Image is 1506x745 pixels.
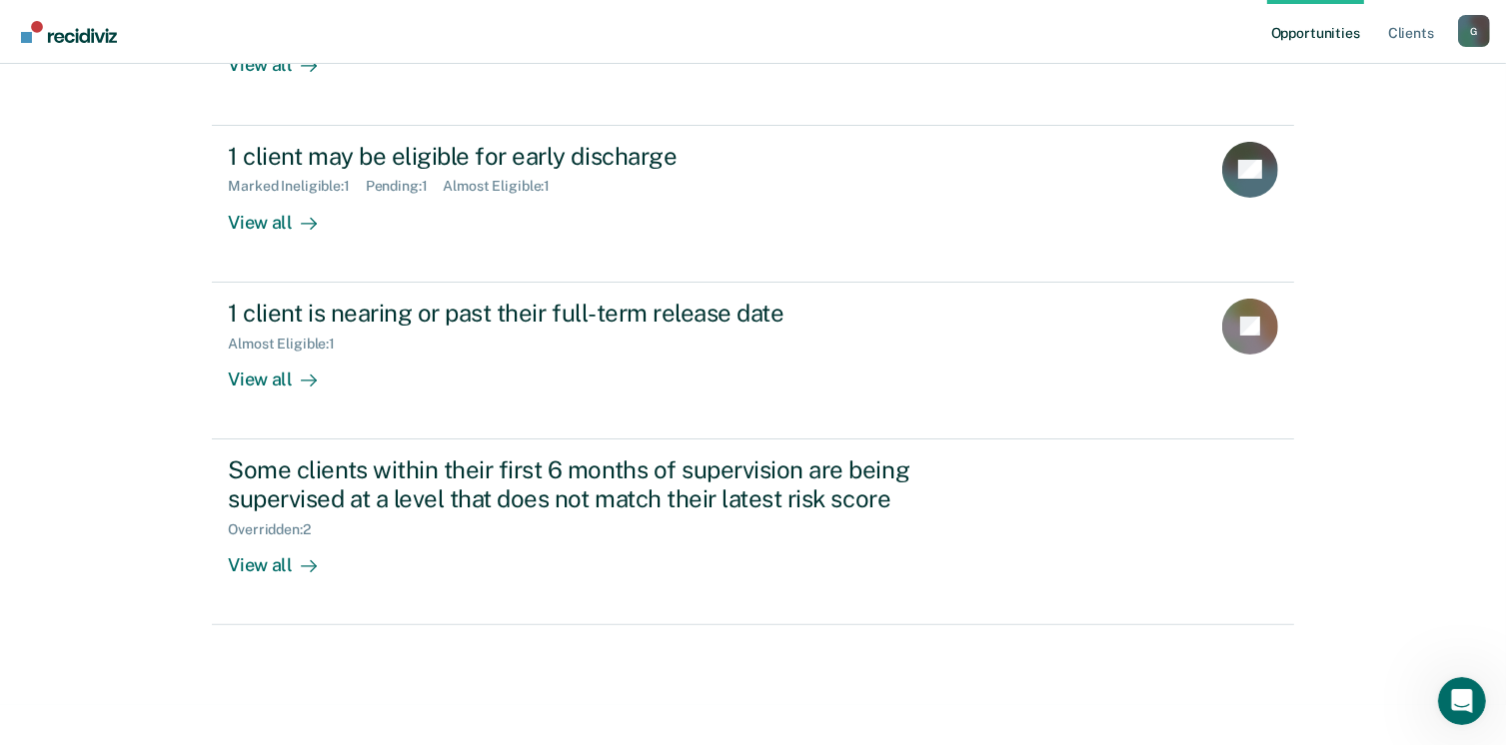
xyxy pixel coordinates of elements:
[1438,677,1486,725] iframe: Intercom live chat
[228,142,929,171] div: 1 client may be eligible for early discharge
[228,521,326,538] div: Overridden : 2
[228,537,340,576] div: View all
[212,439,1293,625] a: Some clients within their first 6 months of supervision are being supervised at a level that does...
[1458,15,1490,47] button: Profile dropdown button
[212,126,1293,283] a: 1 client may be eligible for early dischargeMarked Ineligible:1Pending:1Almost Eligible:1View all
[228,195,340,234] div: View all
[366,178,444,195] div: Pending : 1
[1458,15,1490,47] div: G
[444,178,567,195] div: Almost Eligible : 1
[228,336,351,353] div: Almost Eligible : 1
[228,299,929,328] div: 1 client is nearing or past their full-term release date
[228,178,365,195] div: Marked Ineligible : 1
[212,283,1293,439] a: 1 client is nearing or past their full-term release dateAlmost Eligible:1View all
[228,455,929,513] div: Some clients within their first 6 months of supervision are being supervised at a level that does...
[21,21,117,43] img: Recidiviz
[228,352,340,390] div: View all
